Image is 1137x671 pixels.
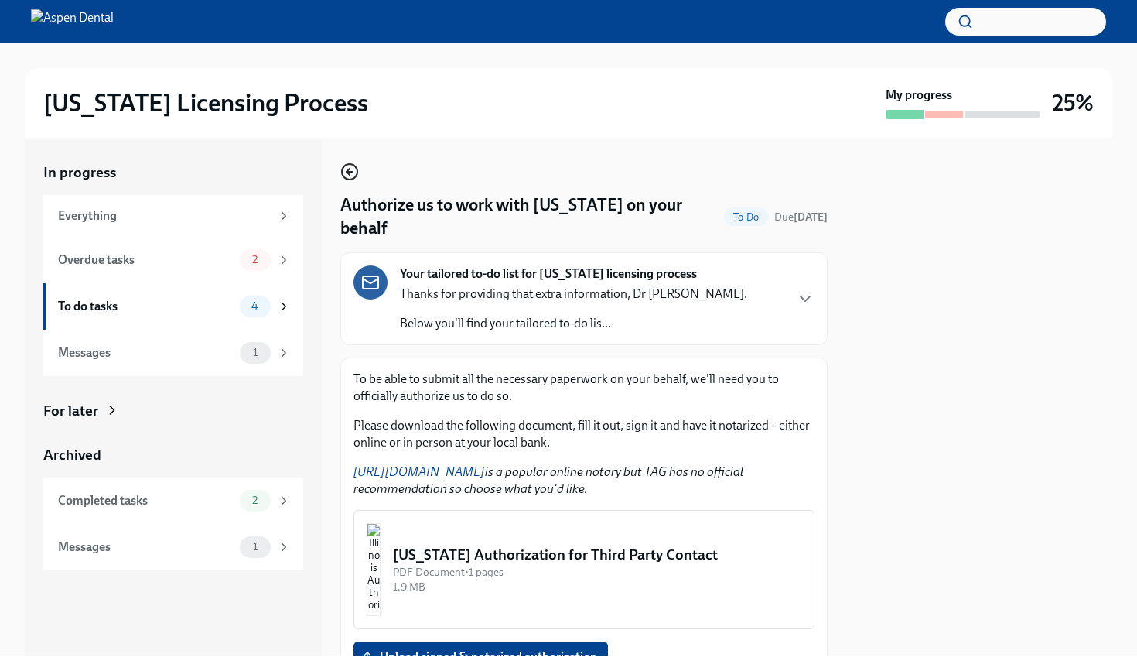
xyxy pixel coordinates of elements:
[43,401,98,421] div: For later
[244,541,267,553] span: 1
[886,87,952,104] strong: My progress
[243,254,267,265] span: 2
[400,265,697,282] strong: Your tailored to-do list for [US_STATE] licensing process
[58,207,271,224] div: Everything
[58,344,234,361] div: Messages
[340,193,718,240] h4: Authorize us to work with [US_STATE] on your behalf
[353,510,814,629] button: [US_STATE] Authorization for Third Party ContactPDF Document•1 pages1.9 MB
[353,417,814,451] p: Please download the following document, fill it out, sign it and have it notarized – either onlin...
[43,478,303,524] a: Completed tasks2
[393,565,801,580] div: PDF Document • 1 pages
[58,252,234,269] div: Overdue tasks
[43,163,303,183] a: In progress
[58,298,234,315] div: To do tasks
[400,286,747,303] p: Thanks for providing that extra information, Dr [PERSON_NAME].
[353,464,743,496] em: is a popular online notary but TAG has no official recommendation so choose what you'd like.
[774,211,828,224] span: Due
[31,9,114,34] img: Aspen Dental
[393,545,801,565] div: [US_STATE] Authorization for Third Party Contact
[393,580,801,594] div: 1.9 MB
[353,464,485,479] a: [URL][DOMAIN_NAME]
[43,401,303,421] a: For later
[43,195,303,237] a: Everything
[43,87,368,118] h2: [US_STATE] Licensing Process
[242,300,268,312] span: 4
[353,371,814,405] p: To be able to submit all the necessary paperwork on your behalf, we'll need you to officially aut...
[400,315,747,332] p: Below you'll find your tailored to-do lis...
[43,237,303,283] a: Overdue tasks2
[724,211,768,223] span: To Do
[43,330,303,376] a: Messages1
[794,211,828,224] strong: [DATE]
[243,495,267,506] span: 2
[774,210,828,224] span: September 11th, 2025 09:00
[43,524,303,570] a: Messages1
[1053,89,1094,117] h3: 25%
[244,347,267,358] span: 1
[364,649,597,665] span: Upload signed & notarized authorization
[43,445,303,465] a: Archived
[367,523,381,616] img: Illinois Authorization for Third Party Contact
[58,492,234,509] div: Completed tasks
[43,283,303,330] a: To do tasks4
[58,539,234,556] div: Messages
